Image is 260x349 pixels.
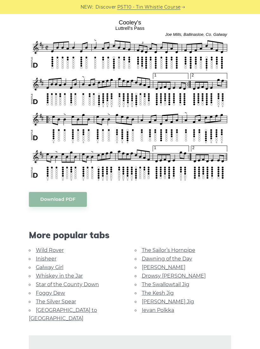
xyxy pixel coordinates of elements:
[142,307,174,313] a: Ievan Polkka
[36,264,63,270] a: Galway Girl
[36,247,64,253] a: Wild Rover
[36,281,99,287] a: Star of the County Down
[36,256,56,262] a: Inisheer
[117,3,181,11] a: PST10 - Tin Whistle Course
[142,247,195,253] a: The Sailor’s Hornpipe
[29,307,97,321] a: [GEOGRAPHIC_DATA] to [GEOGRAPHIC_DATA]
[36,273,83,279] a: Whiskey in the Jar
[81,3,94,11] span: NEW:
[142,273,206,279] a: Drowsy [PERSON_NAME]
[36,299,76,305] a: The Silver Spear
[142,299,194,305] a: [PERSON_NAME] Jig
[142,290,174,296] a: The Kesh Jig
[142,281,189,287] a: The Swallowtail Jig
[29,230,231,240] span: More popular tabs
[29,17,231,182] img: Cooley's Tin Whistle Tabs & Sheet Music
[36,290,65,296] a: Foggy Dew
[95,3,116,11] span: Discover
[29,192,87,207] a: Download PDF
[142,256,192,262] a: Dawning of the Day
[142,264,185,270] a: [PERSON_NAME]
